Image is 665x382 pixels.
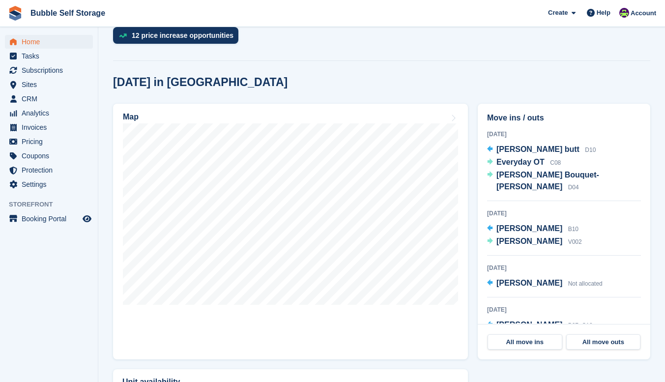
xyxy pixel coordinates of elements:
[22,35,81,49] span: Home
[113,104,468,359] a: Map
[487,223,578,235] a: [PERSON_NAME] B10
[119,33,127,38] img: price_increase_opportunities-93ffe204e8149a01c8c9dc8f82e8f89637d9d84a8eef4429ea346261dce0b2c0.svg
[496,321,562,329] span: [PERSON_NAME]
[597,8,610,18] span: Help
[113,76,288,89] h2: [DATE] in [GEOGRAPHIC_DATA]
[5,49,93,63] a: menu
[22,177,81,191] span: Settings
[496,224,562,233] span: [PERSON_NAME]
[566,334,641,350] a: All move outs
[9,200,98,209] span: Storefront
[5,120,93,134] a: menu
[22,106,81,120] span: Analytics
[5,163,93,177] a: menu
[487,305,641,314] div: [DATE]
[8,6,23,21] img: stora-icon-8386f47178a22dfd0bd8f6a31ec36ba5ce8667c1dd55bd0f319d3a0aa187defe.svg
[5,149,93,163] a: menu
[22,78,81,91] span: Sites
[5,177,93,191] a: menu
[568,322,593,329] span: B37, C13
[487,235,582,248] a: [PERSON_NAME] V002
[496,279,562,287] span: [PERSON_NAME]
[487,319,593,332] a: [PERSON_NAME] B37, C13
[487,264,641,272] div: [DATE]
[585,147,596,153] span: D10
[496,171,599,191] span: [PERSON_NAME] Bouquet-[PERSON_NAME]
[5,35,93,49] a: menu
[487,130,641,139] div: [DATE]
[5,63,93,77] a: menu
[123,113,139,121] h2: Map
[5,106,93,120] a: menu
[488,334,562,350] a: All move ins
[568,280,603,287] span: Not allocated
[487,144,596,156] a: [PERSON_NAME] butt D10
[568,184,579,191] span: D04
[22,163,81,177] span: Protection
[568,238,582,245] span: V002
[22,92,81,106] span: CRM
[22,63,81,77] span: Subscriptions
[27,5,109,21] a: Bubble Self Storage
[487,169,641,194] a: [PERSON_NAME] Bouquet-[PERSON_NAME] D04
[487,112,641,124] h2: Move ins / outs
[496,145,579,153] span: [PERSON_NAME] butt
[22,49,81,63] span: Tasks
[5,78,93,91] a: menu
[548,8,568,18] span: Create
[5,135,93,148] a: menu
[496,237,562,245] span: [PERSON_NAME]
[487,209,641,218] div: [DATE]
[487,277,603,290] a: [PERSON_NAME] Not allocated
[22,135,81,148] span: Pricing
[22,149,81,163] span: Coupons
[487,156,561,169] a: Everyday OT C08
[132,31,233,39] div: 12 price increase opportunities
[22,120,81,134] span: Invoices
[496,158,545,166] span: Everyday OT
[631,8,656,18] span: Account
[619,8,629,18] img: Tom Gilmore
[550,159,561,166] span: C08
[81,213,93,225] a: Preview store
[113,27,243,49] a: 12 price increase opportunities
[5,92,93,106] a: menu
[568,226,578,233] span: B10
[5,212,93,226] a: menu
[22,212,81,226] span: Booking Portal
